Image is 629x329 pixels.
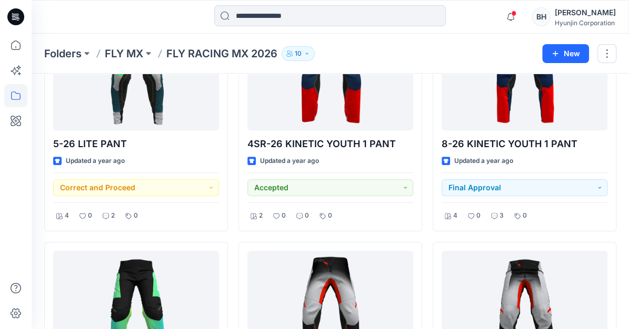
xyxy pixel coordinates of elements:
p: 2 [111,210,115,221]
p: 2 [259,210,263,221]
a: FLY MX [105,46,143,61]
p: 0 [134,210,138,221]
div: BH [532,7,551,26]
button: New [542,44,589,63]
p: 0 [282,210,286,221]
a: Folders [44,46,82,61]
p: 4 [453,210,457,221]
p: 0 [523,210,527,221]
p: Updated a year ago [454,156,513,167]
p: 0 [476,210,481,221]
p: 4 [65,210,69,221]
p: 4SR-26 KINETIC YOUTH 1 PANT [247,137,413,151]
div: [PERSON_NAME] [555,6,616,19]
p: 10 [295,48,302,59]
div: Hyunjin Corporation [555,19,616,27]
p: 0 [305,210,309,221]
p: Updated a year ago [66,156,125,167]
p: Updated a year ago [260,156,319,167]
button: 10 [282,46,315,61]
p: 0 [88,210,92,221]
p: FLY RACING MX 2026 [166,46,277,61]
p: 8-26 KINETIC YOUTH 1 PANT [442,137,607,151]
p: 3 [500,210,504,221]
p: 5-26 LITE PANT [53,137,219,151]
p: 0 [328,210,332,221]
